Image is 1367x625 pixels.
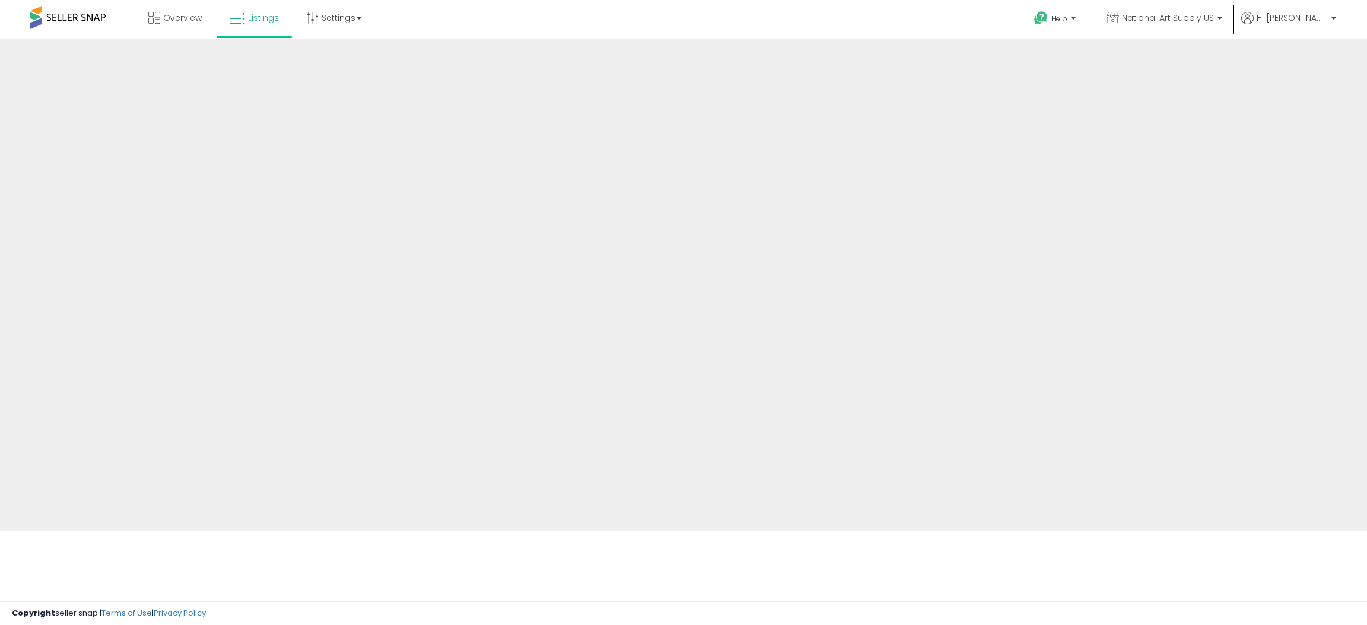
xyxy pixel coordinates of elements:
span: National Art Supply US [1122,12,1214,24]
span: Hi [PERSON_NAME] [1257,12,1328,24]
a: Hi [PERSON_NAME] [1241,12,1336,39]
span: Help [1051,14,1067,24]
i: Get Help [1034,11,1048,25]
a: Help [1025,2,1088,39]
span: Listings [248,12,279,24]
span: Overview [163,12,202,24]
